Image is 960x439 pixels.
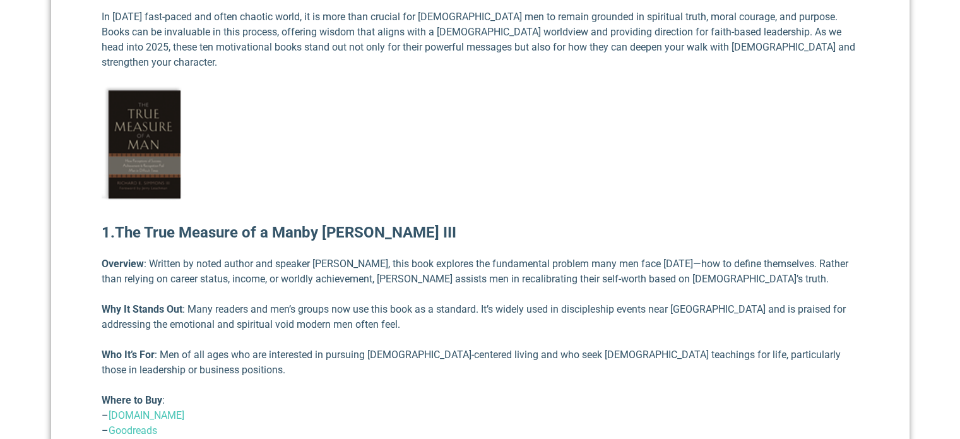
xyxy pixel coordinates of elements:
p: : Men of all ages who are interested in pursuing [DEMOGRAPHIC_DATA]-centered living and who seek ... [102,347,859,378]
a: Goodreads [109,424,157,436]
strong: Where to Buy [102,394,162,406]
h2: 1. by [PERSON_NAME] III [102,221,859,244]
strong: Overview [102,258,144,270]
strong: Who It’s For [102,349,155,361]
a: The True Measure of a Man [115,224,302,241]
a: [DOMAIN_NAME] [109,409,184,421]
strong: Why It Stands Out [102,303,182,315]
p: : Many readers and men’s groups now use this book as a standard. It’s widely used in discipleship... [102,302,859,332]
p: In [DATE] fast-paced and often chaotic world, it is more than crucial for [DEMOGRAPHIC_DATA] men ... [102,9,859,70]
p: : Written by noted author and speaker [PERSON_NAME], this book explores the fundamental problem m... [102,256,859,287]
